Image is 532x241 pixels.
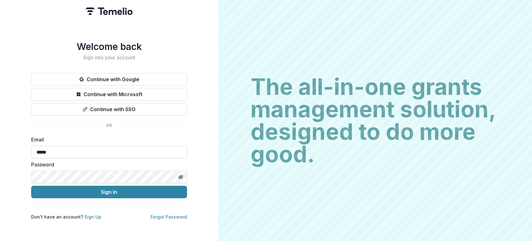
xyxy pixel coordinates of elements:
button: Continue with SSO [31,103,187,116]
label: Email [31,136,183,143]
button: Sign In [31,186,187,198]
button: Continue with Google [31,73,187,86]
h2: Sign into your account [31,55,187,61]
button: Toggle password visibility [176,172,186,182]
a: Forgot Password [151,214,187,219]
button: Continue with Microsoft [31,88,187,101]
h1: Welcome back [31,41,187,52]
label: Password [31,161,183,168]
p: Don't have an account? [31,214,101,220]
a: Sign Up [84,214,101,219]
img: Temelio [86,7,132,15]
